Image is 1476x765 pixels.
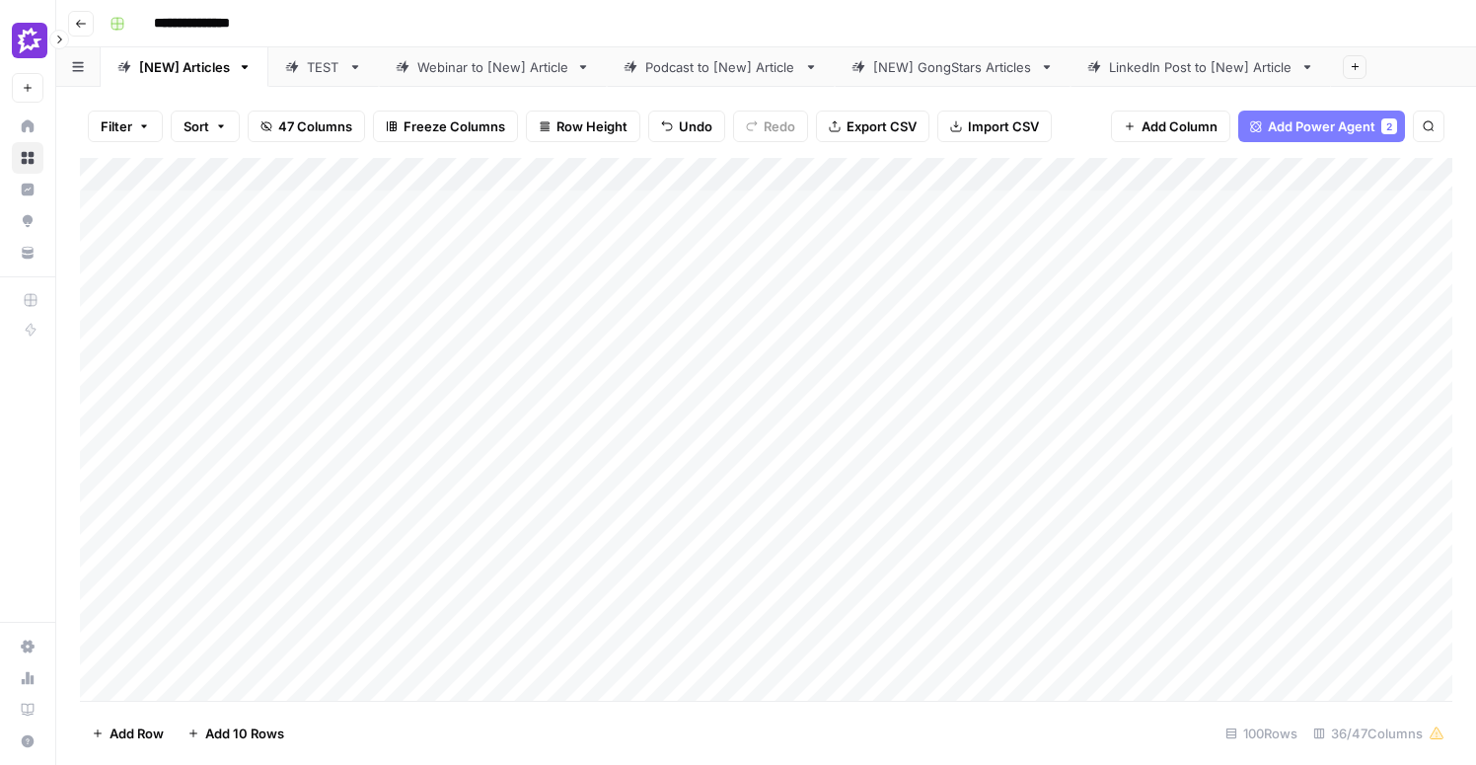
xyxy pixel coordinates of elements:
a: [NEW] GongStars Articles [835,47,1070,87]
button: Undo [648,111,725,142]
a: Webinar to [New] Article [379,47,607,87]
img: Gong Logo [12,23,47,58]
div: 100 Rows [1218,718,1305,749]
span: Filter [101,116,132,136]
button: Export CSV [816,111,929,142]
button: Add Column [1111,111,1230,142]
a: Browse [12,142,43,174]
span: Add Row [110,724,164,743]
span: Undo [679,116,712,136]
a: Podcast to [New] Article [607,47,835,87]
span: Export CSV [847,116,917,136]
button: Import CSV [937,111,1052,142]
span: Add Column [1142,116,1218,136]
span: 47 Columns [278,116,352,136]
div: Podcast to [New] Article [645,57,796,77]
button: Filter [88,111,163,142]
div: [NEW] GongStars Articles [873,57,1032,77]
a: Insights [12,174,43,205]
div: LinkedIn Post to [New] Article [1109,57,1292,77]
a: [NEW] Articles [101,47,268,87]
div: TEST [307,57,340,77]
button: Add 10 Rows [176,718,296,749]
div: Webinar to [New] Article [417,57,568,77]
div: 2 [1381,118,1397,134]
a: Home [12,111,43,142]
a: Your Data [12,237,43,268]
a: TEST [268,47,379,87]
div: 36/47 Columns [1305,718,1452,749]
a: Learning Hub [12,694,43,726]
a: Opportunities [12,205,43,237]
button: Add Row [80,718,176,749]
button: Sort [171,111,240,142]
span: Redo [764,116,795,136]
div: [NEW] Articles [139,57,230,77]
a: LinkedIn Post to [New] Article [1070,47,1331,87]
span: Add 10 Rows [205,724,284,743]
button: Help + Support [12,726,43,757]
span: Import CSV [968,116,1039,136]
a: Usage [12,662,43,694]
span: Freeze Columns [404,116,505,136]
span: Sort [184,116,209,136]
button: Workspace: Gong [12,16,43,65]
span: Add Power Agent [1268,116,1375,136]
button: Redo [733,111,808,142]
button: Add Power Agent2 [1238,111,1405,142]
button: Freeze Columns [373,111,518,142]
button: 47 Columns [248,111,365,142]
a: Settings [12,631,43,662]
button: Row Height [526,111,640,142]
span: 2 [1386,118,1392,134]
span: Row Height [556,116,627,136]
